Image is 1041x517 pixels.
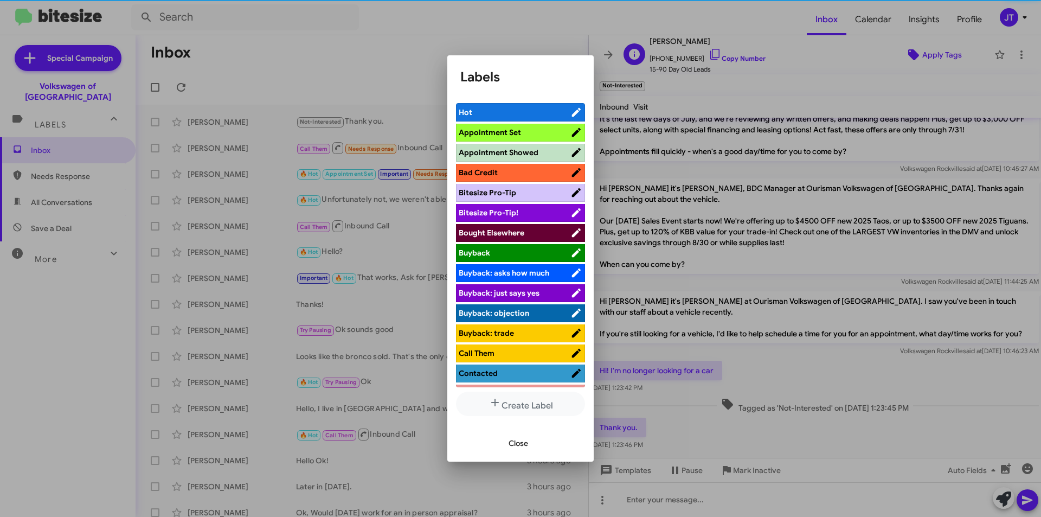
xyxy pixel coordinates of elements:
span: Bitesize Pro-Tip [459,188,516,197]
span: Buyback [459,248,490,258]
span: Buyback: trade [459,328,514,338]
button: Close [500,433,537,453]
button: Create Label [456,392,585,416]
h1: Labels [460,68,581,86]
span: Buyback: asks how much [459,268,549,278]
span: Buyback: objection [459,308,529,318]
span: Contacted [459,368,498,378]
span: Appointment Showed [459,148,538,157]
span: Bitesize Pro-Tip! [459,208,518,218]
span: Buyback: just says yes [459,288,539,298]
span: Bought Elsewhere [459,228,524,238]
span: Bad Credit [459,168,498,177]
span: Close [509,433,528,453]
span: Call Them [459,348,494,358]
span: Appointment Set [459,127,521,137]
span: Hot [459,107,472,117]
